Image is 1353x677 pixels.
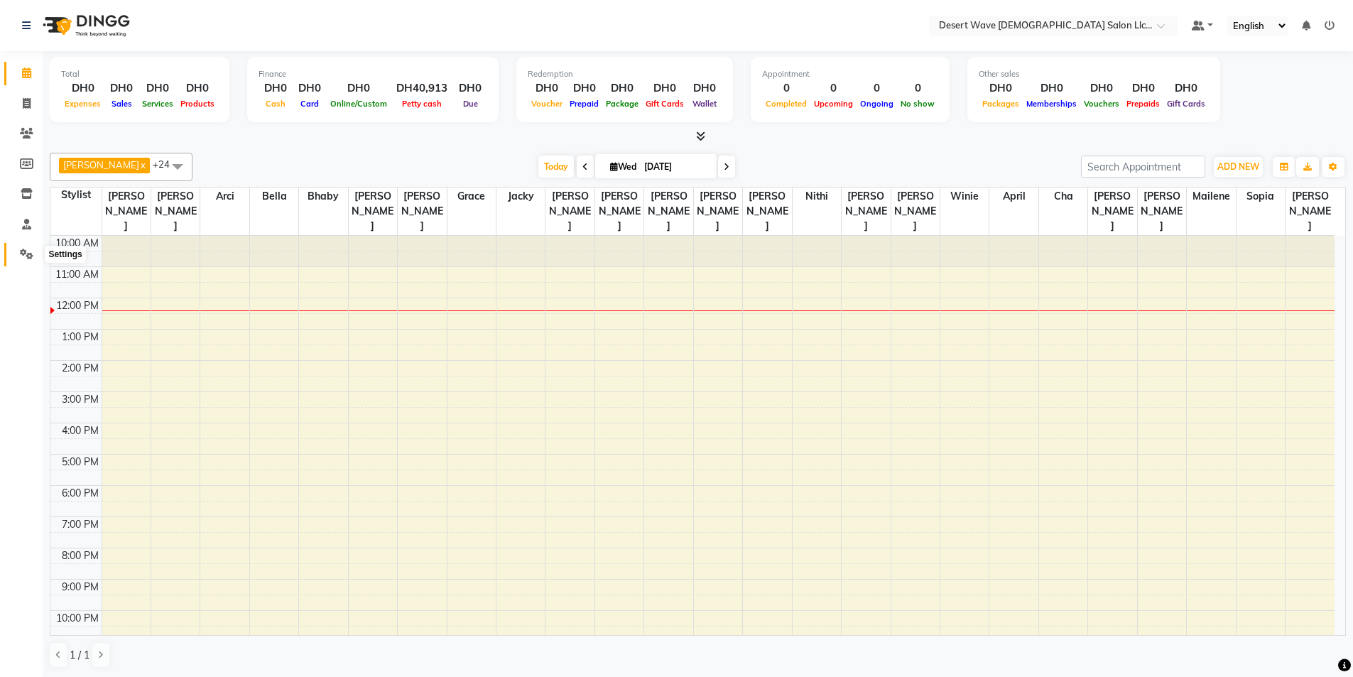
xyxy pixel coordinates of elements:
div: DH0 [259,80,293,97]
input: 2025-09-03 [640,156,711,178]
div: DH0 [327,80,391,97]
span: Prepaid [566,99,602,109]
span: Voucher [528,99,566,109]
div: DH0 [1123,80,1163,97]
div: DH0 [293,80,327,97]
span: Today [538,156,574,178]
div: 3:00 PM [59,392,102,407]
span: Prepaids [1123,99,1163,109]
span: [PERSON_NAME] [102,188,151,235]
span: [PERSON_NAME] [151,188,200,235]
span: Sales [108,99,136,109]
div: DH0 [566,80,602,97]
div: DH0 [979,80,1023,97]
span: Jacky [496,188,545,205]
span: april [989,188,1038,205]
span: [PERSON_NAME] [349,188,397,235]
span: Expenses [61,99,104,109]
span: [PERSON_NAME] [398,188,446,235]
span: Sopia [1237,188,1285,205]
span: Online/Custom [327,99,391,109]
div: 9:00 PM [59,580,102,595]
div: Settings [45,246,85,263]
span: [PERSON_NAME] [595,188,643,235]
div: 10:00 AM [53,236,102,251]
span: Winie [940,188,989,205]
div: DH0 [528,80,566,97]
div: DH0 [453,80,487,97]
div: 5:00 PM [59,455,102,470]
span: [PERSON_NAME] [1088,188,1136,235]
div: Redemption [528,68,722,80]
div: DH0 [602,80,642,97]
div: 1:00 PM [59,330,102,345]
span: [PERSON_NAME] [891,188,940,235]
div: Other sales [979,68,1209,80]
span: ADD NEW [1217,161,1259,172]
span: Bella [250,188,298,205]
div: 12:00 PM [53,298,102,313]
span: Petty cash [398,99,445,109]
span: [PERSON_NAME] [644,188,692,235]
div: DH0 [1080,80,1123,97]
div: Appointment [762,68,938,80]
span: +24 [153,158,180,170]
span: Arci [200,188,249,205]
span: Ongoing [857,99,897,109]
div: Finance [259,68,487,80]
span: Cash [262,99,289,109]
a: x [139,159,146,170]
span: 1 / 1 [70,648,89,663]
span: No show [897,99,938,109]
div: 8:00 PM [59,548,102,563]
div: DH0 [61,80,104,97]
div: DH0 [104,80,138,97]
span: [PERSON_NAME] [1286,188,1335,235]
div: DH0 [642,80,688,97]
span: Cha [1039,188,1087,205]
div: Total [61,68,218,80]
span: Products [177,99,218,109]
div: 0 [897,80,938,97]
span: Gift Cards [642,99,688,109]
span: [PERSON_NAME] [842,188,890,235]
div: 0 [762,80,810,97]
span: Due [460,99,482,109]
span: [PERSON_NAME] [694,188,742,235]
div: 0 [857,80,897,97]
span: Package [602,99,642,109]
span: Upcoming [810,99,857,109]
div: Stylist [50,188,102,202]
span: Vouchers [1080,99,1123,109]
div: DH0 [1023,80,1080,97]
span: Card [297,99,322,109]
div: DH0 [177,80,218,97]
span: Wallet [689,99,720,109]
div: DH0 [138,80,177,97]
span: [PERSON_NAME] [545,188,594,235]
div: 2:00 PM [59,361,102,376]
span: [PERSON_NAME] [743,188,791,235]
span: Wed [607,161,640,172]
div: DH40,913 [391,80,453,97]
div: 6:00 PM [59,486,102,501]
span: Bhaby [299,188,347,205]
div: 11:00 AM [53,267,102,282]
span: Services [138,99,177,109]
span: Completed [762,99,810,109]
span: [PERSON_NAME] [1138,188,1186,235]
div: 10:00 PM [53,611,102,626]
input: Search Appointment [1081,156,1205,178]
span: Gift Cards [1163,99,1209,109]
div: 0 [810,80,857,97]
div: 4:00 PM [59,423,102,438]
span: Packages [979,99,1023,109]
span: Grace [447,188,496,205]
span: [PERSON_NAME] [63,159,139,170]
img: logo [36,6,134,45]
div: DH0 [688,80,722,97]
div: DH0 [1163,80,1209,97]
span: Mailene [1187,188,1235,205]
span: Nithi [793,188,841,205]
span: Memberships [1023,99,1080,109]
